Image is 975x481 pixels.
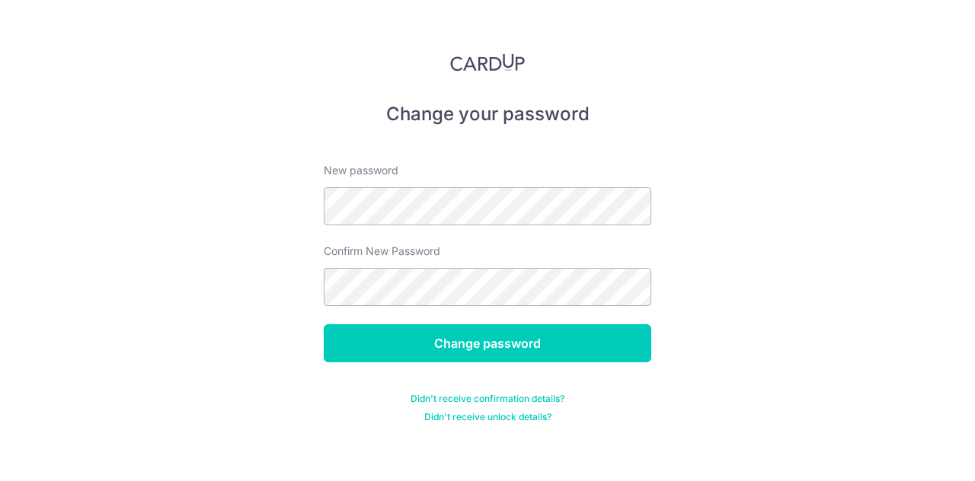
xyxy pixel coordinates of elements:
a: Didn't receive unlock details? [424,411,551,423]
label: New password [324,163,398,178]
label: Confirm New Password [324,244,440,259]
img: CardUp Logo [450,53,525,72]
input: Change password [324,324,651,362]
a: Didn't receive confirmation details? [411,393,564,405]
h5: Change your password [324,102,651,126]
